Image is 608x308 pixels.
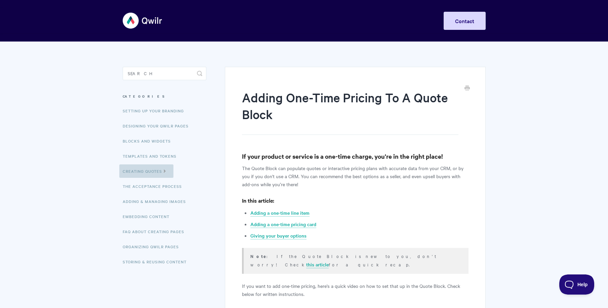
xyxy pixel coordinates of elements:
[123,255,192,268] a: Storing & Reusing Content
[119,164,173,178] a: Creating Quotes
[123,104,189,117] a: Setting up your Branding
[306,261,329,268] a: this article
[123,90,206,102] h3: Categories
[242,89,458,135] h1: Adding One-Time Pricing To A Quote Block
[123,179,187,193] a: The Acceptance Process
[123,195,191,208] a: Adding & Managing Images
[123,240,184,253] a: Organizing Qwilr Pages
[123,225,189,238] a: FAQ About Creating Pages
[250,209,310,217] a: Adding a one-time line item
[464,85,470,92] a: Print this Article
[123,149,181,163] a: Templates and Tokens
[123,8,163,33] img: Qwilr Help Center
[559,274,595,295] iframe: Toggle Customer Support
[242,152,468,161] h3: If your product or service is a one-time charge, you're in the right place!
[242,282,468,298] p: If you want to add one-time pricing, here's a quick video on how to set that up in the Quote Bloc...
[242,196,468,205] h4: In this article:
[123,67,206,80] input: Search
[250,252,460,268] p: : If the Quote Block is new to you, don't worry! Check for a quick recap.
[242,164,468,188] p: The Quote Block can populate quotes or interactive pricing plans with accurate data from your CRM...
[250,232,307,240] a: Giving your buyer options
[123,119,194,133] a: Designing Your Qwilr Pages
[250,253,267,259] b: Note
[250,221,316,228] a: Adding a one-time pricing card
[123,134,176,148] a: Blocks and Widgets
[123,210,174,223] a: Embedding Content
[444,12,486,30] a: Contact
